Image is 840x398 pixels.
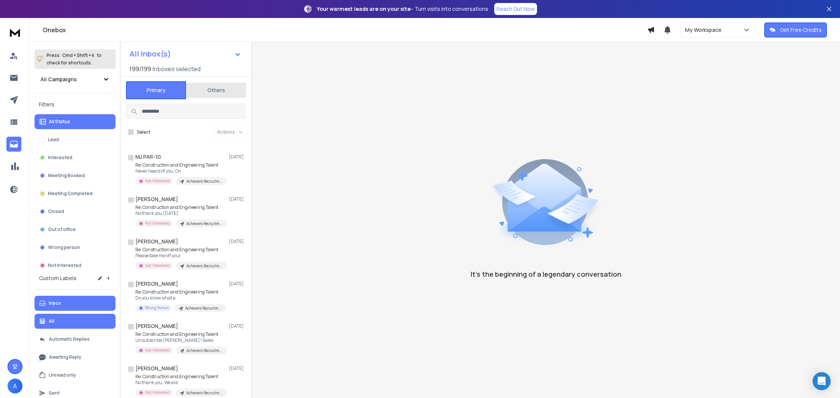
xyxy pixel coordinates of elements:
[185,306,221,311] p: Achievers Recruitment - [GEOGRAPHIC_DATA] - [GEOGRAPHIC_DATA] - [GEOGRAPHIC_DATA] - [GEOGRAPHIC_D...
[48,244,80,250] p: Wrong person
[34,222,115,237] button: Out of office
[34,72,115,87] button: All Campaigns
[34,240,115,255] button: Wrong person
[49,119,70,125] p: All Status
[49,354,81,360] p: Awaiting Reply
[145,263,170,268] p: Not Interested
[48,191,93,197] p: Meeting Completed
[129,50,171,58] h1: All Inbox(s)
[135,238,178,245] h1: [PERSON_NAME]
[48,155,72,161] p: Interested
[129,64,151,73] span: 199 / 199
[135,153,161,161] h1: MJ PAR-10
[764,22,827,37] button: Get Free Credits
[135,168,225,174] p: Never heard of you. On
[34,114,115,129] button: All Status
[135,380,225,386] p: No thank you. We are
[7,379,22,394] button: A
[186,82,246,98] button: Others
[145,347,170,353] p: Not Interested
[229,323,246,329] p: [DATE]
[48,262,81,268] p: Not Interested
[34,258,115,273] button: Not Interested
[135,365,178,372] h1: [PERSON_NAME]
[780,26,822,34] p: Get Free Credits
[49,318,54,324] p: All
[135,337,225,343] p: Unsubscribe [PERSON_NAME] | Sales
[145,178,170,184] p: Not Interested
[48,137,59,143] p: Lead
[186,390,222,396] p: Achievers Recruitment - [GEOGRAPHIC_DATA] - [GEOGRAPHIC_DATA] - [GEOGRAPHIC_DATA] - [GEOGRAPHIC_D...
[40,76,77,83] h1: All Campaigns
[317,5,488,13] p: – Turn visits into conversations
[48,173,85,179] p: Meeting Booked
[43,25,647,34] h1: Onebox
[145,305,169,311] p: Wrong Person
[229,365,246,371] p: [DATE]
[34,204,115,219] button: Closed
[34,314,115,329] button: All
[137,129,150,135] label: Select
[135,295,225,301] p: Do you know what a
[135,280,178,288] h1: [PERSON_NAME]
[813,372,831,390] div: Open Intercom Messenger
[186,221,222,227] p: Achievers Recruitment - [GEOGRAPHIC_DATA] - [GEOGRAPHIC_DATA] - [GEOGRAPHIC_DATA] - [GEOGRAPHIC_D...
[471,269,621,279] p: It’s the beginning of a legendary conversation
[135,253,225,259] p: Please take me off your
[135,162,225,168] p: Re: Construction and Engineering Talent
[34,99,115,110] h3: Filters
[145,221,170,226] p: Not Interested
[34,150,115,165] button: Interested
[61,51,95,60] span: Cmd + Shift + k
[123,46,247,61] button: All Inbox(s)
[34,168,115,183] button: Meeting Booked
[317,5,411,12] strong: Your warmest leads are on your site
[685,26,724,34] p: My Workspace
[153,64,201,73] h3: Inboxes selected
[34,368,115,383] button: Unread only
[34,186,115,201] button: Meeting Completed
[135,247,225,253] p: Re: Construction and Engineering Talent
[49,336,90,342] p: Automatic Replies
[48,227,76,233] p: Out of office
[229,281,246,287] p: [DATE]
[135,210,225,216] p: No thank you [DATE],
[186,179,222,184] p: Achievers Recruitment - [GEOGRAPHIC_DATA] - [GEOGRAPHIC_DATA] - [GEOGRAPHIC_DATA] - [GEOGRAPHIC_D...
[34,132,115,147] button: Lead
[135,195,178,203] h1: [PERSON_NAME]
[46,52,102,67] p: Press to check for shortcuts.
[39,274,76,282] h3: Custom Labels
[186,263,222,269] p: Achievers Recruitment - [GEOGRAPHIC_DATA] - [GEOGRAPHIC_DATA] - [GEOGRAPHIC_DATA] - [GEOGRAPHIC_D...
[229,239,246,244] p: [DATE]
[49,300,61,306] p: Inbox
[34,296,115,311] button: Inbox
[135,204,225,210] p: Re: Construction and Engineering Talent
[135,289,225,295] p: Re: Construction and Engineering Talent
[229,196,246,202] p: [DATE]
[496,5,535,13] p: Reach Out Now
[7,25,22,39] img: logo
[135,322,178,330] h1: [PERSON_NAME]
[135,331,225,337] p: Re: Construction and Engineering Talent
[48,209,64,215] p: Closed
[34,332,115,347] button: Automatic Replies
[494,3,537,15] a: Reach Out Now
[145,390,170,395] p: Not Interested
[135,374,225,380] p: Re: Construction and Engineering Talent
[126,81,186,99] button: Primary
[186,348,222,353] p: Achievers Recruitment - [GEOGRAPHIC_DATA] - [GEOGRAPHIC_DATA] - [GEOGRAPHIC_DATA] - [GEOGRAPHIC_D...
[49,372,76,378] p: Unread only
[34,350,115,365] button: Awaiting Reply
[49,390,60,396] p: Sent
[229,154,246,160] p: [DATE]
